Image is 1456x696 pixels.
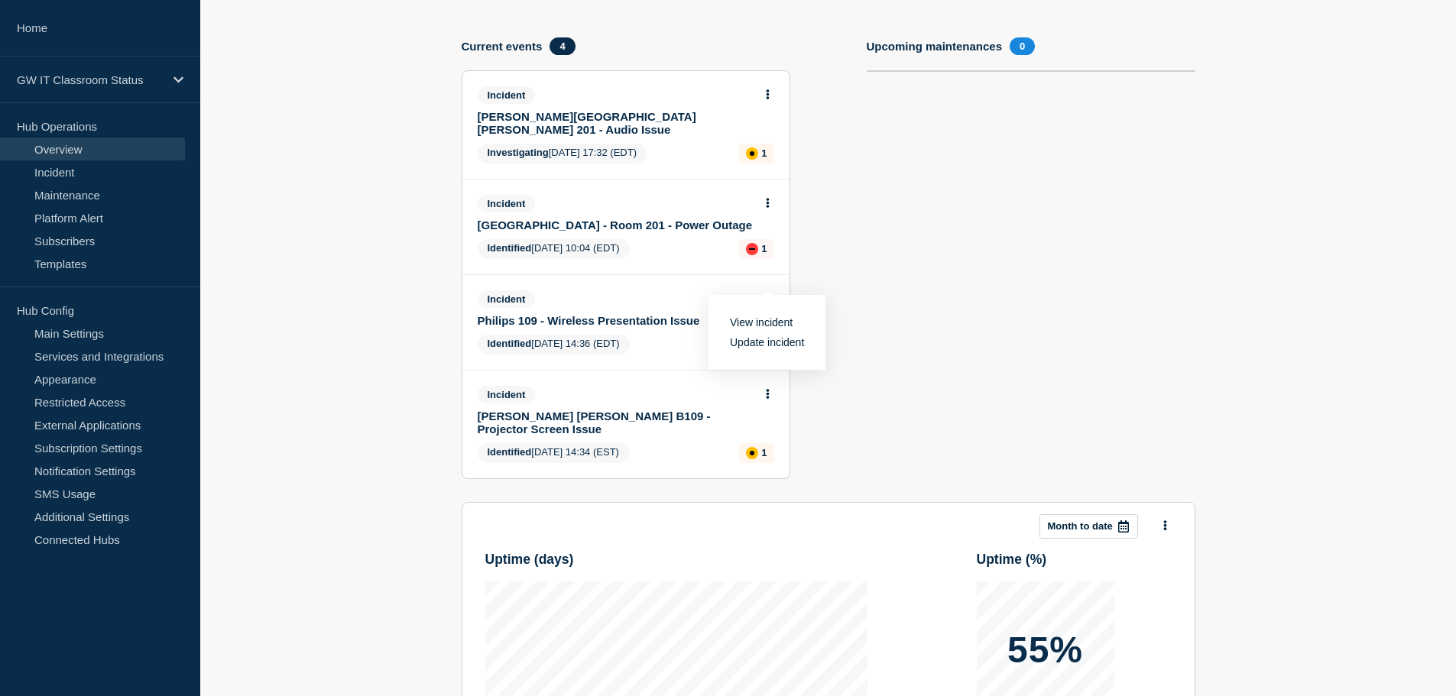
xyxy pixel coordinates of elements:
[488,446,532,458] span: Identified
[478,335,630,354] span: [DATE] 14:36 (EDT)
[1039,514,1138,539] button: Month to date
[761,243,767,254] p: 1
[478,195,536,212] span: Incident
[478,219,754,231] a: [GEOGRAPHIC_DATA] - Room 201 - Power Outage
[1010,37,1035,55] span: 0
[1048,520,1113,532] p: Month to date
[478,110,754,136] a: [PERSON_NAME][GEOGRAPHIC_DATA][PERSON_NAME] 201 - Audio Issue
[488,242,532,254] span: Identified
[478,290,536,308] span: Incident
[977,552,1047,568] h3: Uptime ( % )
[746,447,758,459] div: affected
[17,73,164,86] p: GW IT Classroom Status
[478,410,754,435] a: [PERSON_NAME] [PERSON_NAME] B109 - Projector Screen Issue
[488,147,549,158] span: Investigating
[462,40,543,53] h4: Current events
[746,147,758,160] div: affected
[730,316,793,329] a: View incident
[1007,632,1083,668] p: 55%
[478,239,630,259] span: [DATE] 10:04 (EDT)
[488,338,532,349] span: Identified
[867,40,1003,53] h4: Upcoming maintenances
[478,443,629,463] span: [DATE] 14:34 (EST)
[761,447,767,458] p: 1
[478,386,536,403] span: Incident
[478,144,647,163] span: [DATE] 17:32 (EDT)
[730,336,804,348] a: Update incident
[478,314,754,327] a: Philips 109 - Wireless Presentation Issue
[761,147,767,159] p: 1
[478,86,536,104] span: Incident
[485,552,574,568] h3: Uptime ( days )
[550,37,575,55] span: 4
[746,243,758,255] div: down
